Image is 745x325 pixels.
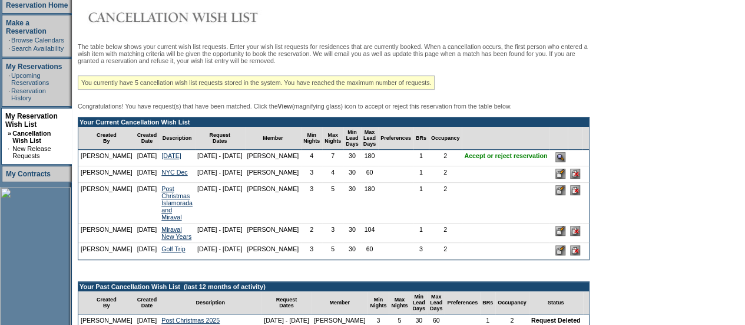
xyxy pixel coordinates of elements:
[322,127,343,150] td: Max Nights
[428,291,445,314] td: Max Lead Days
[161,152,181,159] a: [DATE]
[343,243,361,260] td: 30
[343,224,361,243] td: 30
[413,243,429,260] td: 3
[531,317,581,324] nobr: Request Deleted
[322,224,343,243] td: 3
[429,183,462,224] td: 2
[322,166,343,183] td: 4
[445,291,480,314] td: Preferences
[555,169,565,179] input: Edit this Request
[361,183,379,224] td: 180
[264,317,309,324] nobr: [DATE] - [DATE]
[161,185,193,221] a: Post Christmas Islamorada and Miraval
[6,1,68,9] a: Reservation Home
[555,226,565,236] input: Edit this Request
[12,145,51,159] a: New Release Requests
[11,45,64,52] a: Search Availability
[159,127,195,150] td: Description
[413,150,429,166] td: 1
[429,127,462,150] td: Occupancy
[322,243,343,260] td: 5
[8,87,10,101] td: ·
[135,224,160,243] td: [DATE]
[245,166,302,183] td: [PERSON_NAME]
[245,243,302,260] td: [PERSON_NAME]
[12,130,51,144] a: Cancellation Wish List
[413,224,429,243] td: 1
[277,103,292,110] b: View
[343,183,361,224] td: 30
[245,150,302,166] td: [PERSON_NAME]
[495,291,529,314] td: Occupancy
[135,183,160,224] td: [DATE]
[429,150,462,166] td: 2
[78,150,135,166] td: [PERSON_NAME]
[570,245,580,255] input: Delete this Request
[413,127,429,150] td: BRs
[78,282,589,291] td: Your Past Cancellation Wish List (last 12 months of activity)
[480,291,495,314] td: BRs
[361,166,379,183] td: 60
[322,150,343,166] td: 7
[529,291,583,314] td: Status
[135,166,160,183] td: [DATE]
[6,170,51,178] a: My Contracts
[197,245,243,252] nobr: [DATE] - [DATE]
[197,226,243,233] nobr: [DATE] - [DATE]
[78,117,589,127] td: Your Current Cancellation Wish List
[78,75,435,90] div: You currently have 5 cancellation wish list requests stored in the system. You have reached the m...
[135,150,160,166] td: [DATE]
[197,152,243,159] nobr: [DATE] - [DATE]
[8,45,10,52] td: ·
[570,226,580,236] input: Delete this Request
[78,166,135,183] td: [PERSON_NAME]
[159,291,261,314] td: Description
[78,5,313,29] img: Cancellation Wish List
[361,224,379,243] td: 104
[8,130,11,137] b: »
[301,127,322,150] td: Min Nights
[8,145,11,159] td: ·
[301,224,322,243] td: 2
[135,243,160,260] td: [DATE]
[410,291,428,314] td: Min Lead Days
[429,243,462,260] td: 2
[429,166,462,183] td: 2
[361,243,379,260] td: 60
[11,87,46,101] a: Reservation History
[78,291,135,314] td: Created By
[135,127,160,150] td: Created Date
[8,37,10,44] td: ·
[367,291,389,314] td: Min Nights
[413,183,429,224] td: 1
[413,166,429,183] td: 1
[570,185,580,195] input: Delete this Request
[135,291,160,314] td: Created Date
[389,291,410,314] td: Max Nights
[161,245,185,252] a: Golf Trip
[312,291,368,314] td: Member
[197,169,243,176] nobr: [DATE] - [DATE]
[197,185,243,192] nobr: [DATE] - [DATE]
[322,183,343,224] td: 5
[378,127,413,150] td: Preferences
[361,127,379,150] td: Max Lead Days
[245,183,302,224] td: [PERSON_NAME]
[361,150,379,166] td: 180
[6,63,62,71] a: My Reservations
[343,150,361,166] td: 30
[570,169,580,179] input: Delete this Request
[343,166,361,183] td: 30
[301,150,322,166] td: 4
[245,224,302,243] td: [PERSON_NAME]
[11,72,49,86] a: Upcoming Reservations
[78,183,135,224] td: [PERSON_NAME]
[78,243,135,260] td: [PERSON_NAME]
[464,152,547,159] nobr: Accept or reject reservation
[8,72,10,86] td: ·
[245,127,302,150] td: Member
[343,127,361,150] td: Min Lead Days
[11,37,64,44] a: Browse Calendars
[301,243,322,260] td: 3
